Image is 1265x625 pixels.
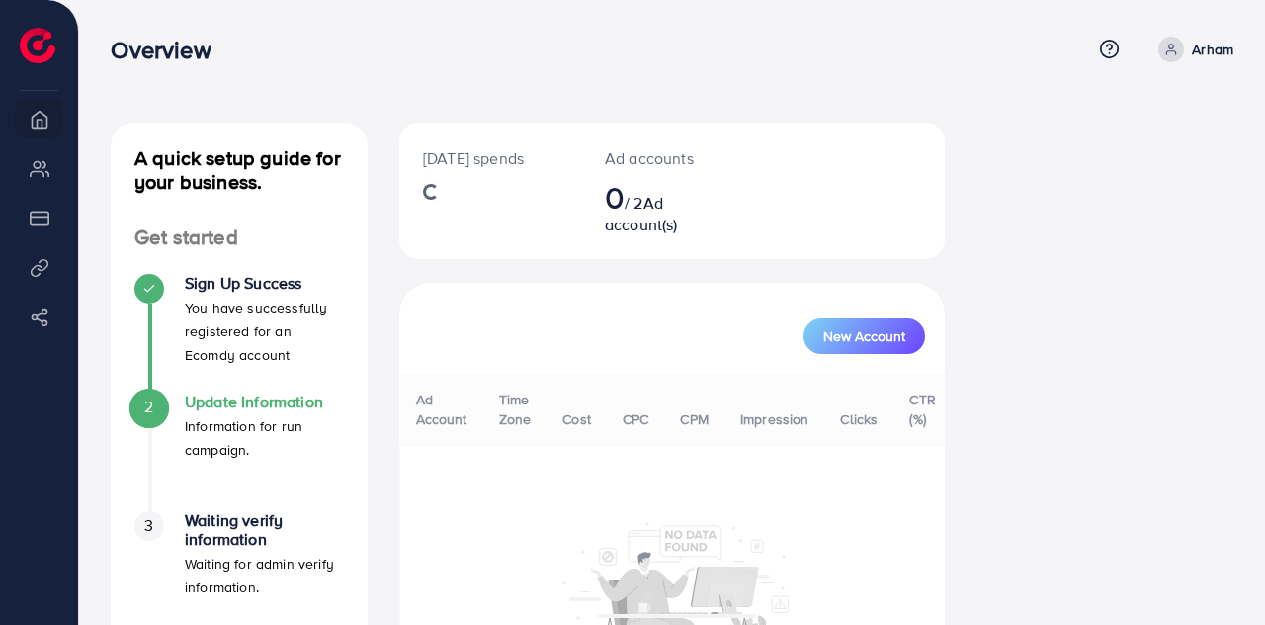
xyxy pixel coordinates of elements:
[144,514,153,537] span: 3
[605,178,694,235] h2: / 2
[823,329,905,343] span: New Account
[1150,37,1233,62] a: Arham
[144,396,153,418] span: 2
[185,511,344,549] h4: Waiting verify information
[111,274,368,393] li: Sign Up Success
[185,296,344,367] p: You have successfully registered for an Ecomdy account
[605,146,694,170] p: Ad accounts
[185,393,344,411] h4: Update Information
[20,28,55,63] img: logo
[111,146,368,194] h4: A quick setup guide for your business.
[605,174,625,220] span: 0
[185,414,344,462] p: Information for run campaign.
[803,318,925,354] button: New Account
[185,274,344,293] h4: Sign Up Success
[111,393,368,511] li: Update Information
[111,225,368,250] h4: Get started
[185,552,344,599] p: Waiting for admin verify information.
[605,192,678,235] span: Ad account(s)
[111,36,226,64] h3: Overview
[423,146,557,170] p: [DATE] spends
[1192,38,1233,61] p: Arham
